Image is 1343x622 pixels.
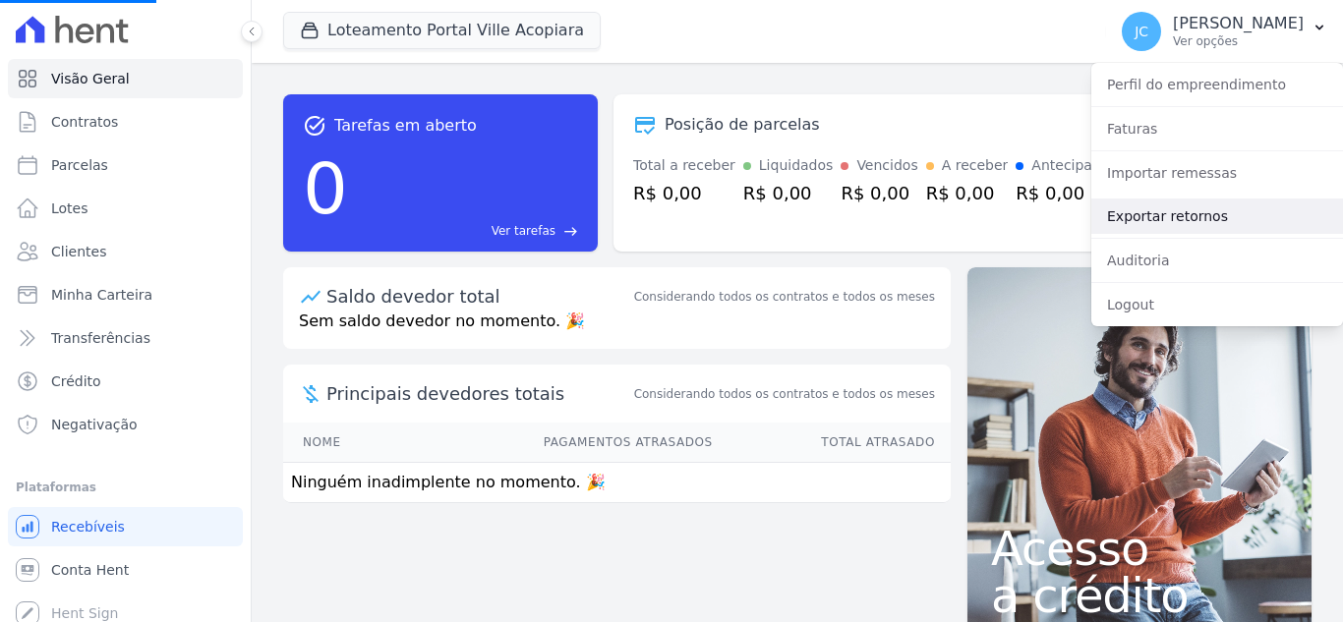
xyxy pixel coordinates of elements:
[991,525,1288,572] span: Acesso
[8,275,243,314] a: Minha Carteira
[1106,4,1343,59] button: JC [PERSON_NAME] Ver opções
[283,12,601,49] button: Loteamento Portal Ville Acopiara
[51,198,88,218] span: Lotes
[1173,33,1304,49] p: Ver opções
[1091,155,1343,191] a: Importar remessas
[1135,25,1148,38] span: JC
[8,145,243,185] a: Parcelas
[841,180,917,206] div: R$ 0,00
[326,283,630,310] div: Saldo devedor total
[283,463,951,503] td: Ninguém inadimplente no momento. 🎉
[634,288,935,306] div: Considerando todos os contratos e todos os meses
[402,423,713,463] th: Pagamentos Atrasados
[8,59,243,98] a: Visão Geral
[1091,287,1343,322] a: Logout
[665,113,820,137] div: Posição de parcelas
[8,405,243,444] a: Negativação
[759,155,834,176] div: Liquidados
[926,180,1009,206] div: R$ 0,00
[51,155,108,175] span: Parcelas
[1091,243,1343,278] a: Auditoria
[303,138,348,240] div: 0
[8,507,243,546] a: Recebíveis
[1016,180,1109,206] div: R$ 0,00
[8,189,243,228] a: Lotes
[942,155,1009,176] div: A receber
[563,224,578,239] span: east
[51,112,118,132] span: Contratos
[1091,111,1343,146] a: Faturas
[8,102,243,141] a: Contratos
[8,550,243,590] a: Conta Hent
[334,114,477,138] span: Tarefas em aberto
[634,385,935,403] span: Considerando todos os contratos e todos os meses
[303,114,326,138] span: task_alt
[326,380,630,407] span: Principais devedores totais
[51,328,150,348] span: Transferências
[283,423,402,463] th: Nome
[51,69,130,88] span: Visão Geral
[51,560,129,580] span: Conta Hent
[8,318,243,358] a: Transferências
[1031,155,1109,176] div: Antecipado
[51,285,152,305] span: Minha Carteira
[51,371,101,391] span: Crédito
[8,362,243,401] a: Crédito
[1091,67,1343,102] a: Perfil do empreendimento
[492,222,555,240] span: Ver tarefas
[633,155,735,176] div: Total a receber
[991,572,1288,619] span: a crédito
[633,180,735,206] div: R$ 0,00
[16,476,235,499] div: Plataformas
[856,155,917,176] div: Vencidos
[283,310,951,349] p: Sem saldo devedor no momento. 🎉
[1091,198,1343,234] a: Exportar retornos
[8,232,243,271] a: Clientes
[51,415,138,434] span: Negativação
[51,242,106,261] span: Clientes
[714,423,951,463] th: Total Atrasado
[743,180,834,206] div: R$ 0,00
[51,517,125,537] span: Recebíveis
[356,222,578,240] a: Ver tarefas east
[1173,14,1304,33] p: [PERSON_NAME]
